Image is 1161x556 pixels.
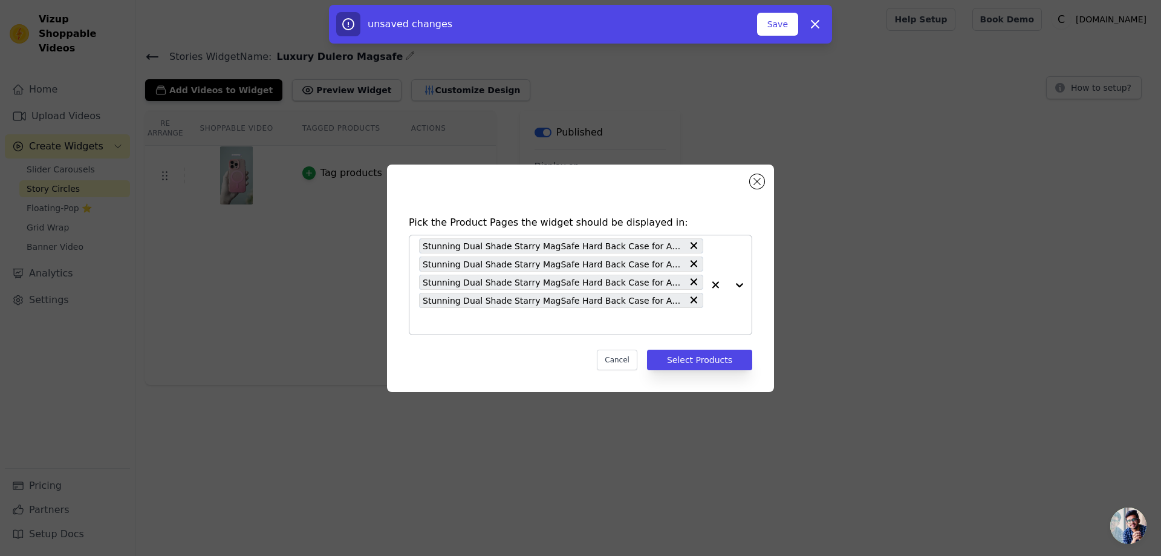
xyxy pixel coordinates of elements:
[423,239,683,253] span: Stunning Dual Shade Starry MagSafe Hard Back Case for Apple iPhone 13 with Colourful Raised Camer...
[423,257,683,271] span: Stunning Dual Shade Starry MagSafe Hard Back Case for Apple iPhone 13 Pro Max with Colourful Rais...
[647,350,752,370] button: Select Products
[750,174,764,189] button: Close modal
[423,293,683,307] span: Stunning Dual Shade Starry MagSafe Hard Back Case for Apple iPhone 14 Pro Max with Colourful Rais...
[423,275,683,289] span: Stunning Dual Shade Starry MagSafe Hard Back Case for Apple iPhone 14 with Colourful Raised Camer...
[409,215,752,230] h4: Pick the Product Pages the widget should be displayed in:
[1110,508,1146,544] div: Open chat
[597,350,637,370] button: Cancel
[368,18,452,30] span: unsaved changes
[757,13,798,36] button: Save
